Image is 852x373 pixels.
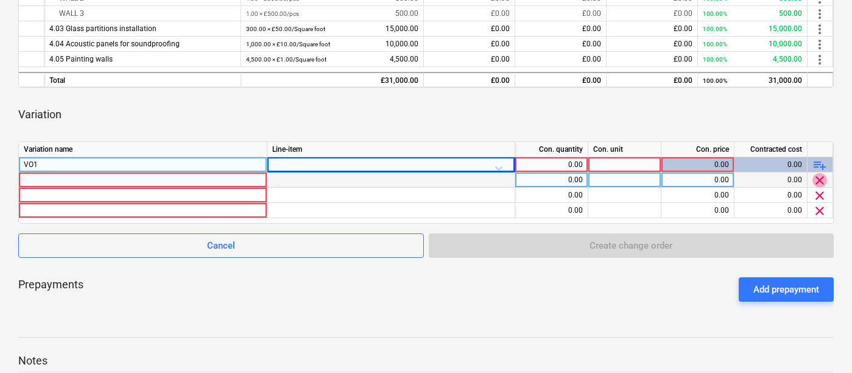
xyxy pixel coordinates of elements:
span: more_vert [812,7,827,21]
div: 0.00 [734,157,808,172]
span: £0.00 [674,24,692,33]
span: playlist_add [812,158,827,172]
div: 10,000.00 [703,37,802,52]
span: £0.00 [582,55,601,63]
span: clear [812,204,827,218]
span: £0.00 [674,55,692,63]
span: clear [812,173,827,188]
div: 4.05 Painting walls [49,52,236,67]
div: 0.00 [666,172,729,188]
div: Line-item [267,142,515,157]
span: £0.00 [491,55,510,63]
small: 100.00% [703,77,727,84]
div: 500.00 [246,6,418,21]
small: 300.00 × £50.00 / Square foot [246,26,325,32]
div: £0.00 [515,72,607,87]
div: 15,000.00 [246,21,418,37]
div: Con. quantity [515,142,588,157]
div: 0.00 [666,203,729,218]
div: 15,000.00 [703,21,802,37]
div: 0.00 [520,188,583,203]
iframe: Chat Widget [791,314,852,373]
div: 0.00 [734,203,808,218]
div: Total [44,72,241,87]
small: 4,500.00 × £1.00 / Square foot [246,56,326,63]
small: 100.00% [703,10,727,17]
p: Variation [18,107,62,122]
div: £31,000.00 [241,72,424,87]
div: 0.00 [666,157,729,172]
button: Cancel [18,233,424,258]
div: 0.00 [734,172,808,188]
span: £0.00 [674,40,692,48]
span: £0.00 [491,40,510,48]
div: Contracted cost [734,142,808,157]
span: more_vert [812,52,827,67]
small: 100.00% [703,56,727,63]
small: 1.00 × £500.00 / pcs [246,10,299,17]
span: £0.00 [582,24,601,33]
div: 4,500.00 [246,52,418,67]
span: £0.00 [582,40,601,48]
p: Prepayments [18,277,83,302]
div: 4.03 Glass partitions installation [49,21,236,37]
div: Cancel [207,238,235,254]
div: 4.04 Acoustic panels for soundproofing [49,37,236,52]
div: 0.00 [520,157,583,172]
p: Notes [18,353,834,368]
div: £0.00 [607,72,698,87]
small: 1,000.00 × £10.00 / Square foot [246,41,330,48]
div: 0.00 [666,188,729,203]
span: clear [812,188,827,203]
div: 10,000.00 [246,37,418,52]
div: 4,500.00 [703,52,802,67]
div: 0.00 [734,188,808,203]
div: WALL 3 [49,6,236,21]
button: Add prepayment [739,277,834,302]
span: more_vert [812,37,827,52]
div: Con. price [661,142,734,157]
span: £0.00 [582,9,601,18]
div: 0.00 [520,203,583,218]
div: Variation name [19,142,267,157]
div: Con. unit [588,142,661,157]
div: VO1 [24,157,262,172]
span: more_vert [812,22,827,37]
div: 0.00 [520,172,583,188]
span: £0.00 [491,9,510,18]
div: £0.00 [424,72,515,87]
span: £0.00 [491,24,510,33]
small: 100.00% [703,41,727,48]
span: £0.00 [674,9,692,18]
div: Add prepayment [753,282,819,297]
div: 500.00 [703,6,802,21]
div: 31,000.00 [703,73,802,88]
small: 100.00% [703,26,727,32]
